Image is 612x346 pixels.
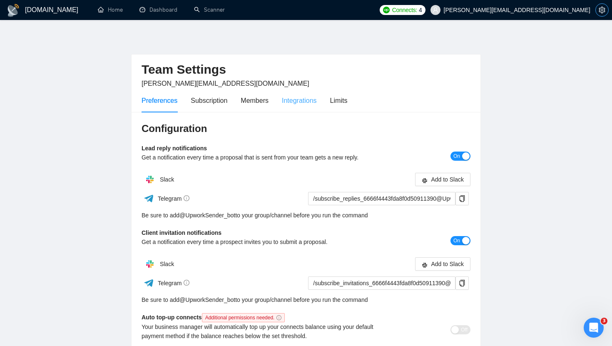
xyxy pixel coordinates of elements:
h3: Configuration [142,122,470,135]
span: info-circle [276,315,281,320]
img: hpQkSZIkSZIkSZIkSZIkSZIkSZIkSZIkSZIkSZIkSZIkSZIkSZIkSZIkSZIkSZIkSZIkSZIkSZIkSZIkSZIkSZIkSZIkSZIkS... [142,171,158,188]
div: Get a notification every time a prospect invites you to submit a proposal. [142,237,388,246]
button: slackAdd to Slack [415,257,470,271]
span: slack [422,177,428,184]
h2: Team Settings [142,61,470,78]
button: setting [595,3,609,17]
div: Subscription [191,95,227,106]
span: Telegram [158,195,190,202]
button: copy [455,276,469,290]
span: On [453,236,460,245]
div: Be sure to add to your group/channel before you run the command [142,295,470,304]
a: searchScanner [194,6,225,13]
span: 3 [601,318,607,324]
span: Telegram [158,280,190,286]
div: Be sure to add to your group/channel before you run the command [142,211,470,220]
a: @UpworkSender_bot [179,211,235,220]
button: copy [455,192,469,205]
img: ww3wtPAAAAAElFTkSuQmCC [144,193,154,204]
iframe: Intercom live chat [584,318,604,338]
span: setting [596,7,608,13]
img: logo [7,4,20,17]
span: slack [422,262,428,268]
span: copy [456,195,468,202]
span: Add to Slack [431,259,464,269]
span: Slack [160,261,174,267]
span: Connects: [392,5,417,15]
span: Additional permissions needed. [202,313,285,322]
span: Add to Slack [431,175,464,184]
img: ww3wtPAAAAAElFTkSuQmCC [144,278,154,288]
a: @UpworkSender_bot [179,295,235,304]
div: Preferences [142,95,177,106]
div: Limits [330,95,348,106]
span: user [433,7,438,13]
div: Your business manager will automatically top up your connects balance using your default payment ... [142,322,388,341]
div: Members [241,95,269,106]
span: info-circle [184,195,189,201]
span: Off [461,325,468,334]
span: info-circle [184,280,189,286]
b: Lead reply notifications [142,145,207,152]
b: Auto top-up connects [142,314,288,321]
span: On [453,152,460,161]
button: slackAdd to Slack [415,173,470,186]
img: hpQkSZIkSZIkSZIkSZIkSZIkSZIkSZIkSZIkSZIkSZIkSZIkSZIkSZIkSZIkSZIkSZIkSZIkSZIkSZIkSZIkSZIkSZIkSZIkS... [142,256,158,272]
span: copy [456,280,468,286]
div: Integrations [282,95,317,106]
span: 4 [419,5,422,15]
span: [PERSON_NAME][EMAIL_ADDRESS][DOMAIN_NAME] [142,80,309,87]
div: Get a notification every time a proposal that is sent from your team gets a new reply. [142,153,388,162]
a: homeHome [98,6,123,13]
b: Client invitation notifications [142,229,221,236]
a: dashboardDashboard [139,6,177,13]
a: setting [595,7,609,13]
img: upwork-logo.png [383,7,390,13]
span: Slack [160,176,174,183]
